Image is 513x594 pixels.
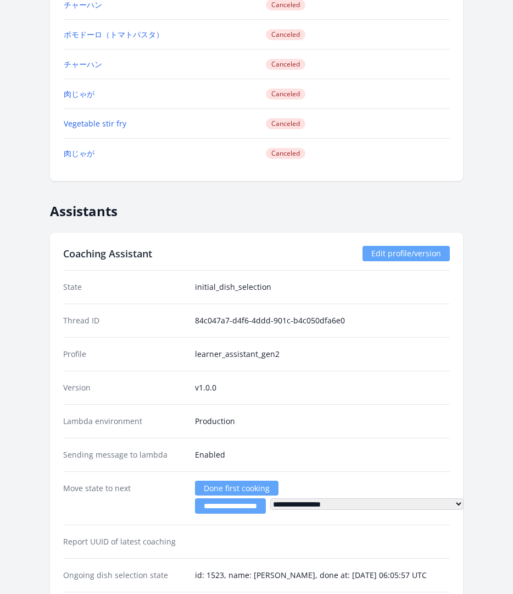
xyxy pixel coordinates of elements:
[63,536,186,547] dt: Report UUID of latest coaching
[63,449,186,460] dt: Sending message to lambda
[195,481,278,496] a: Done first cooking
[64,118,126,129] a: Vegetable stir fry
[63,570,186,581] dt: Ongoing dish selection state
[63,349,186,360] dt: Profile
[64,29,164,40] a: ポモドーロ（トマトパスタ）
[266,148,305,159] span: Canceled
[63,416,186,427] dt: Lambda environment
[195,570,450,581] dd: id: 1523, name: [PERSON_NAME], done at: [DATE] 06:05:57 UTC
[266,29,305,40] span: Canceled
[64,89,94,99] a: 肉じゃが
[63,483,186,514] dt: Move state to next
[64,148,94,158] a: 肉じゃが
[64,59,102,69] a: チャーハン
[50,194,463,219] h2: Assistants
[63,246,152,261] h2: Coaching Assistant
[63,282,186,293] dt: State
[195,416,450,427] dd: Production
[266,89,305,100] span: Canceled
[363,246,450,261] a: Edit profile/version
[195,282,450,293] dd: initial_dish_selection
[266,118,305,129] span: Canceled
[63,315,186,326] dt: Thread ID
[195,449,450,460] dd: Enabled
[195,382,450,393] dd: v1.0.0
[63,382,186,393] dt: Version
[266,59,305,70] span: Canceled
[195,315,450,326] dd: 84c047a7-d4f6-4ddd-901c-b4c050dfa6e0
[195,349,450,360] dd: learner_assistant_gen2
